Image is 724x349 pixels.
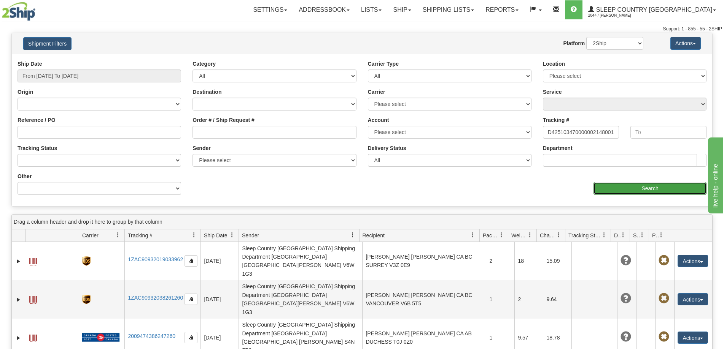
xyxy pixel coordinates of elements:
[18,116,56,124] label: Reference / PO
[363,232,385,239] span: Recipient
[636,229,649,242] a: Shipment Issues filter column settings
[368,116,389,124] label: Account
[111,229,124,242] a: Carrier filter column settings
[706,136,723,213] iframe: chat widget
[670,37,701,50] button: Actions
[511,232,527,239] span: Weight
[193,144,210,152] label: Sender
[659,255,669,266] span: Pickup Not Assigned
[193,116,255,124] label: Order # / Ship Request #
[678,255,708,267] button: Actions
[552,229,565,242] a: Charge filter column settings
[483,232,499,239] span: Packages
[480,0,524,19] a: Reports
[524,229,536,242] a: Weight filter column settings
[540,232,556,239] span: Charge
[2,2,35,21] img: logo2044.jpg
[630,126,706,139] input: To
[226,229,239,242] a: Ship Date filter column settings
[368,60,399,68] label: Carrier Type
[82,256,90,266] img: 8 - UPS
[594,182,706,195] input: Search
[2,26,722,32] div: Support: 1 - 855 - 55 - 2SHIP
[128,295,183,301] a: 1ZAC90932038261260
[621,332,631,342] span: Unknown
[543,88,562,96] label: Service
[200,242,239,280] td: [DATE]
[495,229,508,242] a: Packages filter column settings
[659,332,669,342] span: Pickup Not Assigned
[188,229,200,242] a: Tracking # filter column settings
[185,294,197,305] button: Copy to clipboard
[128,232,153,239] span: Tracking #
[15,257,22,265] a: Expand
[239,242,362,280] td: Sleep Country [GEOGRAPHIC_DATA] Shipping Department [GEOGRAPHIC_DATA] [GEOGRAPHIC_DATA][PERSON_NA...
[543,60,565,68] label: Location
[563,39,585,47] label: Platform
[543,116,569,124] label: Tracking #
[29,293,37,305] a: Label
[128,333,175,339] a: 2009474386247260
[543,280,571,319] td: 9.64
[582,0,722,19] a: Sleep Country [GEOGRAPHIC_DATA] 2044 / [PERSON_NAME]
[588,12,645,19] span: 2044 / [PERSON_NAME]
[23,37,72,50] button: Shipment Filters
[355,0,387,19] a: Lists
[12,215,712,229] div: grid grouping header
[346,229,359,242] a: Sender filter column settings
[204,232,227,239] span: Ship Date
[185,255,197,267] button: Copy to clipboard
[568,232,601,239] span: Tracking Status
[193,60,216,68] label: Category
[598,229,611,242] a: Tracking Status filter column settings
[368,88,385,96] label: Carrier
[543,126,619,139] input: From
[362,280,486,319] td: [PERSON_NAME] [PERSON_NAME] CA BC VANCOUVER V6B 5T5
[614,232,621,239] span: Delivery Status
[387,0,417,19] a: Ship
[242,232,259,239] span: Sender
[82,232,99,239] span: Carrier
[82,295,90,304] img: 8 - UPS
[362,242,486,280] td: [PERSON_NAME] [PERSON_NAME] CA BC SURREY V3Z 0E9
[514,242,543,280] td: 18
[659,293,669,304] span: Pickup Not Assigned
[18,60,42,68] label: Ship Date
[543,242,571,280] td: 15.09
[652,232,659,239] span: Pickup Status
[543,144,573,152] label: Department
[621,255,631,266] span: Unknown
[678,293,708,305] button: Actions
[617,229,630,242] a: Delivery Status filter column settings
[594,6,712,13] span: Sleep Country [GEOGRAPHIC_DATA]
[15,296,22,303] a: Expand
[128,256,183,262] a: 1ZAC90932019033962
[15,334,22,342] a: Expand
[6,5,70,14] div: live help - online
[29,254,37,267] a: Label
[514,280,543,319] td: 2
[239,280,362,319] td: Sleep Country [GEOGRAPHIC_DATA] Shipping Department [GEOGRAPHIC_DATA] [GEOGRAPHIC_DATA][PERSON_NA...
[18,88,33,96] label: Origin
[29,331,37,343] a: Label
[678,332,708,344] button: Actions
[417,0,480,19] a: Shipping lists
[185,332,197,343] button: Copy to clipboard
[200,280,239,319] td: [DATE]
[621,293,631,304] span: Unknown
[466,229,479,242] a: Recipient filter column settings
[18,172,32,180] label: Other
[486,242,514,280] td: 2
[293,0,355,19] a: Addressbook
[368,144,406,152] label: Delivery Status
[486,280,514,319] td: 1
[82,333,119,342] img: 20 - Canada Post
[18,144,57,152] label: Tracking Status
[655,229,668,242] a: Pickup Status filter column settings
[247,0,293,19] a: Settings
[193,88,221,96] label: Destination
[633,232,640,239] span: Shipment Issues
